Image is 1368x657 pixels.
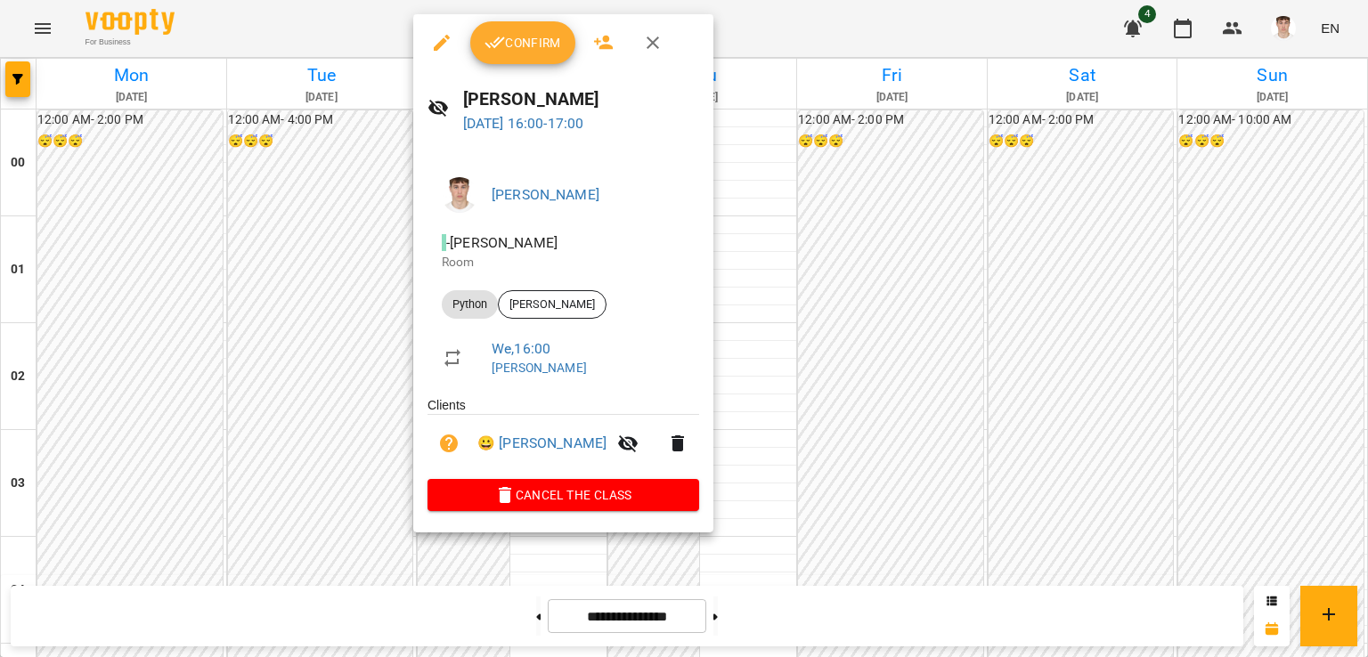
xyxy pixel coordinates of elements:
[427,479,699,511] button: Cancel the class
[499,296,606,312] span: [PERSON_NAME]
[492,186,599,203] a: [PERSON_NAME]
[442,296,498,312] span: Python
[442,484,685,506] span: Cancel the class
[442,234,561,251] span: - [PERSON_NAME]
[492,361,587,375] a: [PERSON_NAME]
[492,340,550,357] a: We , 16:00
[427,422,470,465] button: Unpaid. Bill the attendance?
[463,115,584,132] a: [DATE] 16:00-17:00
[477,433,607,454] a: 😀 [PERSON_NAME]
[470,21,575,64] button: Confirm
[442,254,685,272] p: Room
[484,32,561,53] span: Confirm
[442,177,477,213] img: 8fe045a9c59afd95b04cf3756caf59e6.jpg
[498,290,607,319] div: [PERSON_NAME]
[463,85,699,113] h6: [PERSON_NAME]
[427,396,699,479] ul: Clients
